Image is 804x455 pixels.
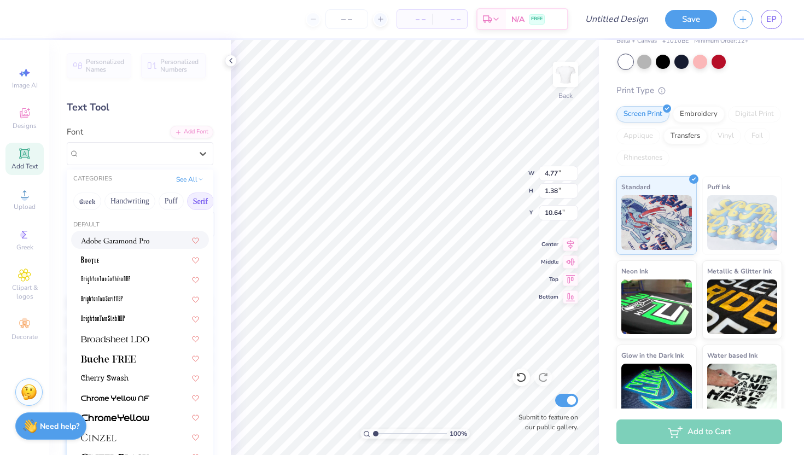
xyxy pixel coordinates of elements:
div: Screen Print [616,106,669,122]
div: Foil [744,128,770,144]
img: BrightonTwo Serif NBP [81,296,123,304]
span: Personalized Names [86,58,125,73]
span: Middle [539,258,558,266]
img: Back [555,63,576,85]
img: Neon Ink [621,279,692,334]
span: Puff Ink [707,181,730,192]
div: Default [67,220,213,230]
input: Untitled Design [576,8,657,30]
span: Clipart & logos [5,283,44,301]
button: Greek [73,192,101,210]
span: Water based Ink [707,349,758,361]
span: Bella + Canvas [616,37,657,46]
img: BrightonTwo Gothika NBP [81,276,130,284]
img: BrightonTwo Slab NBP [81,316,125,323]
img: ChromeYellow [81,414,149,422]
span: Metallic & Glitter Ink [707,265,772,277]
button: Save [665,10,717,29]
span: Image AI [12,81,38,90]
img: Metallic & Glitter Ink [707,279,778,334]
img: Cinzel [81,434,116,441]
div: Back [558,91,573,101]
span: Center [539,241,558,248]
span: Minimum Order: 12 + [694,37,749,46]
div: Embroidery [673,106,725,122]
span: Upload [14,202,36,211]
div: Applique [616,128,660,144]
img: Puff Ink [707,195,778,250]
label: Font [67,126,83,138]
span: Standard [621,181,650,192]
span: Decorate [11,332,38,341]
span: FREE [531,15,543,23]
div: CATEGORIES [73,174,112,184]
img: Standard [621,195,692,250]
img: Glow in the Dark Ink [621,364,692,418]
strong: Need help? [40,421,79,431]
button: Puff [159,192,184,210]
button: Handwriting [104,192,155,210]
span: – – [404,14,426,25]
input: – – [325,9,368,29]
img: Water based Ink [707,364,778,418]
div: Digital Print [728,106,781,122]
span: Top [539,276,558,283]
span: Bottom [539,293,558,301]
div: Vinyl [710,128,741,144]
span: Personalized Numbers [160,58,199,73]
div: Rhinestones [616,150,669,166]
button: Serif [187,192,214,210]
div: Transfers [663,128,707,144]
span: – – [439,14,461,25]
div: Add Font [170,126,213,138]
span: Designs [13,121,37,130]
label: Submit to feature on our public gallery. [512,412,578,432]
span: N/A [511,14,525,25]
button: See All [173,174,207,185]
span: Neon Ink [621,265,648,277]
span: Add Text [11,162,38,171]
span: 100 % [450,429,467,439]
span: Greek [16,243,33,252]
img: BOOTLE [81,256,99,264]
span: # 1010BE [662,37,689,46]
img: Adobe Garamond Pro [81,237,149,244]
a: EP [761,10,782,29]
span: Glow in the Dark Ink [621,349,684,361]
span: EP [766,13,777,26]
img: Broadsheet LDO [81,335,149,343]
div: Print Type [616,84,782,97]
img: Buche FREE [81,355,136,363]
img: Cherry Swash [81,375,129,382]
div: Text Tool [67,100,213,115]
img: Chrome Yellow NF [81,394,149,402]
